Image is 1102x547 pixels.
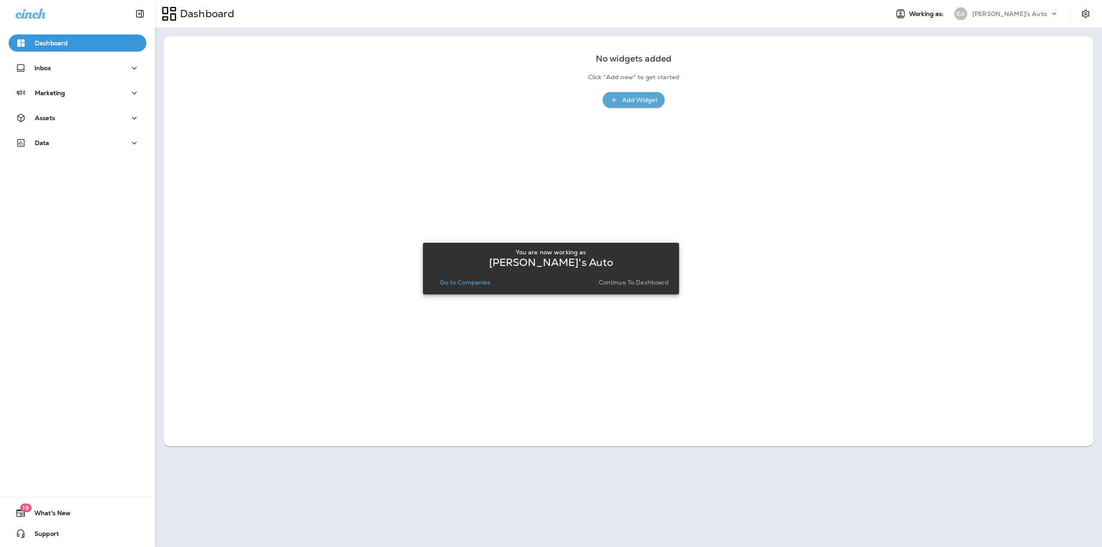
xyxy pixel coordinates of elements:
button: Assets [9,109,146,127]
p: Continue to Dashboard [599,279,669,286]
button: Data [9,134,146,151]
button: Marketing [9,84,146,102]
p: Assets [35,114,55,121]
p: Dashboard [35,40,68,46]
p: [PERSON_NAME]'s Auto [972,10,1047,17]
span: Support [26,530,59,541]
button: Go to Companies [436,276,494,288]
button: Dashboard [9,34,146,52]
button: Collapse Sidebar [128,5,152,22]
p: Marketing [35,90,65,96]
p: You are now working as [516,249,586,256]
button: Settings [1078,6,1093,22]
button: 19What's New [9,504,146,522]
p: Inbox [34,65,51,71]
p: Dashboard [176,7,234,20]
span: Working as: [909,10,946,18]
button: Support [9,525,146,542]
button: Inbox [9,59,146,77]
p: Data [35,139,50,146]
p: [PERSON_NAME]'s Auto [489,259,613,266]
div: EA [954,7,967,20]
p: Go to Companies [440,279,490,286]
button: Continue to Dashboard [595,276,672,288]
span: 19 [20,504,31,512]
span: What's New [26,510,71,520]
